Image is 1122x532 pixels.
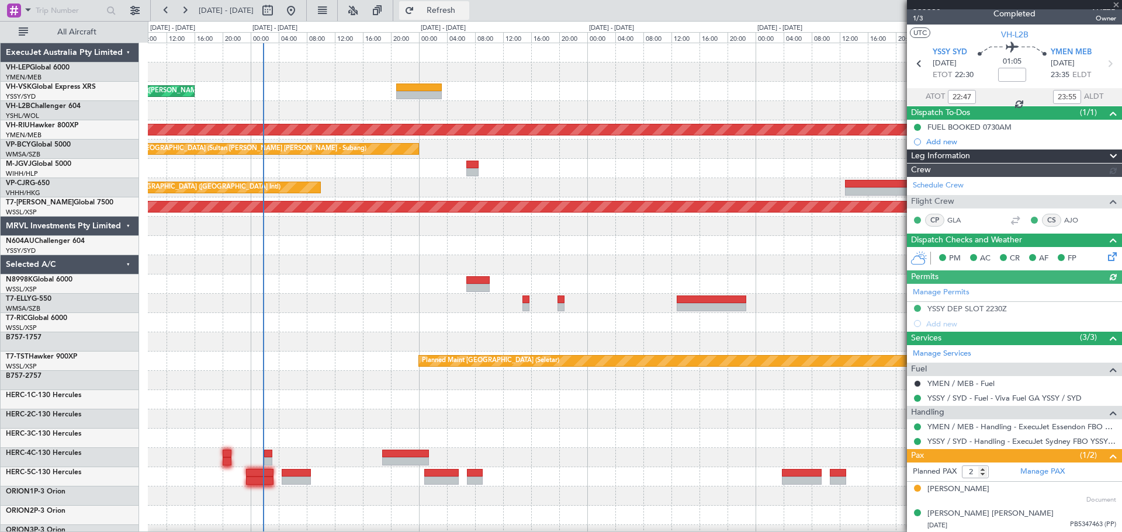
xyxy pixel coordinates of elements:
[840,32,868,43] div: 12:00
[927,508,1054,520] div: [PERSON_NAME] [PERSON_NAME]
[757,23,802,33] div: [DATE] - [DATE]
[6,141,71,148] a: VP-BCYGlobal 5000
[199,5,254,16] span: [DATE] - [DATE]
[6,469,31,476] span: HERC-5
[6,122,30,129] span: VH-RIU
[421,23,466,33] div: [DATE] - [DATE]
[615,32,643,43] div: 04:00
[6,507,34,514] span: ORION2
[223,32,251,43] div: 20:00
[589,23,634,33] div: [DATE] - [DATE]
[1072,69,1091,81] span: ELDT
[587,32,615,43] div: 00:00
[933,69,952,81] span: ETOT
[30,28,123,36] span: All Aircraft
[6,150,40,159] a: WMSA/SZB
[6,64,70,71] a: VH-LEPGlobal 6000
[6,488,65,495] a: ORION1P-3 Orion
[6,141,31,148] span: VP-BCY
[927,122,1012,132] div: FUEL BOOKED 0730AM
[6,373,29,380] span: B757-2
[1080,106,1097,119] span: (1/1)
[1080,449,1097,461] span: (1/2)
[399,1,469,20] button: Refresh
[150,23,195,33] div: [DATE] - [DATE]
[251,32,279,43] div: 00:00
[6,189,40,197] a: VHHH/HKG
[1039,253,1048,265] span: AF
[6,295,32,302] span: T7-ELLY
[933,58,957,69] span: [DATE]
[6,131,41,140] a: YMEN/MEB
[422,352,559,370] div: Planned Maint [GEOGRAPHIC_DATA] (Seletar)
[927,436,1116,446] a: YSSY / SYD - Handling - ExecuJet Sydney FBO YSSY / SYD
[6,430,31,437] span: HERC-3
[6,411,81,418] a: HERC-2C-130 Hercules
[728,32,756,43] div: 20:00
[911,449,924,463] span: Pax
[6,315,27,322] span: T7-RIC
[13,23,127,41] button: All Aircraft
[167,32,195,43] div: 12:00
[6,161,71,168] a: M-JGVJGlobal 5000
[6,411,31,418] span: HERC-2
[955,69,974,81] span: 22:30
[949,253,961,265] span: PM
[6,392,31,399] span: HERC-1
[138,32,167,43] div: 08:00
[913,13,941,23] span: 1/3
[6,161,32,168] span: M-JGVJ
[896,32,924,43] div: 20:00
[926,137,1116,147] div: Add new
[756,32,784,43] div: 00:00
[6,324,37,332] a: WSSL/XSP
[1070,520,1116,530] span: PB5347463 (PP)
[927,422,1116,432] a: YMEN / MEB - Handling - ExecuJet Essendon FBO YMEN / MEB
[927,521,947,530] span: [DATE]
[910,27,930,38] button: UTC
[784,32,812,43] div: 04:00
[812,32,840,43] div: 08:00
[1010,253,1020,265] span: CR
[1051,47,1092,58] span: YMEN MEB
[6,180,30,187] span: VP-CJR
[913,348,971,360] a: Manage Services
[6,169,38,178] a: WIHH/HLP
[6,84,96,91] a: VH-VSKGlobal Express XRS
[6,285,37,294] a: WSSL/XSP
[6,199,74,206] span: T7-[PERSON_NAME]
[643,32,671,43] div: 08:00
[252,23,297,33] div: [DATE] - [DATE]
[927,378,995,388] a: YMEN / MEB - Fuel
[933,47,967,58] span: YSSY SYD
[1084,91,1103,103] span: ALDT
[911,106,970,120] span: Dispatch To-Dos
[6,199,113,206] a: T7-[PERSON_NAME]Global 7500
[1003,56,1021,68] span: 01:05
[1091,13,1116,23] span: Owner
[475,32,503,43] div: 08:00
[6,64,30,71] span: VH-LEP
[6,392,81,399] a: HERC-1C-130 Hercules
[6,353,77,360] a: T7-TSTHawker 900XP
[503,32,531,43] div: 12:00
[1001,29,1028,41] span: VH-L2B
[6,112,39,120] a: YSHL/WOL
[6,103,81,110] a: VH-L2BChallenger 604
[363,32,391,43] div: 16:00
[6,238,34,245] span: N604AU
[559,32,587,43] div: 20:00
[447,32,475,43] div: 04:00
[6,373,41,380] a: B757-2757
[86,140,366,158] div: Unplanned Maint [GEOGRAPHIC_DATA] (Sultan [PERSON_NAME] [PERSON_NAME] - Subang)
[417,6,466,15] span: Refresh
[6,362,37,371] a: WSSL/XSP
[980,253,991,265] span: AC
[36,2,103,19] input: Trip Number
[911,149,970,163] span: Leg Information
[6,430,81,437] a: HERC-3C-130 Hercules
[6,92,36,101] a: YSSY/SYD
[6,488,34,495] span: ORION1
[911,332,941,345] span: Services
[6,507,65,514] a: ORION2P-3 Orion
